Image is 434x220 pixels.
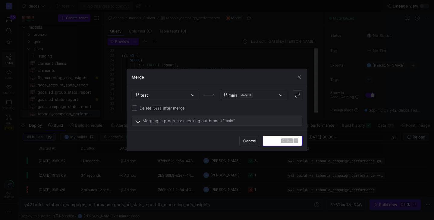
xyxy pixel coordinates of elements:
h3: Merge [132,75,144,79]
button: test [132,90,199,100]
span: Merging in progress: checking out branch "main" [143,118,235,123]
button: Cancel [239,136,260,146]
span: main [228,93,237,98]
span: Cancel [243,138,256,143]
span: test [152,105,163,111]
span: default [240,93,253,98]
label: Delete after merge [137,106,185,110]
button: maindefault [220,90,287,100]
span: test [140,93,148,98]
